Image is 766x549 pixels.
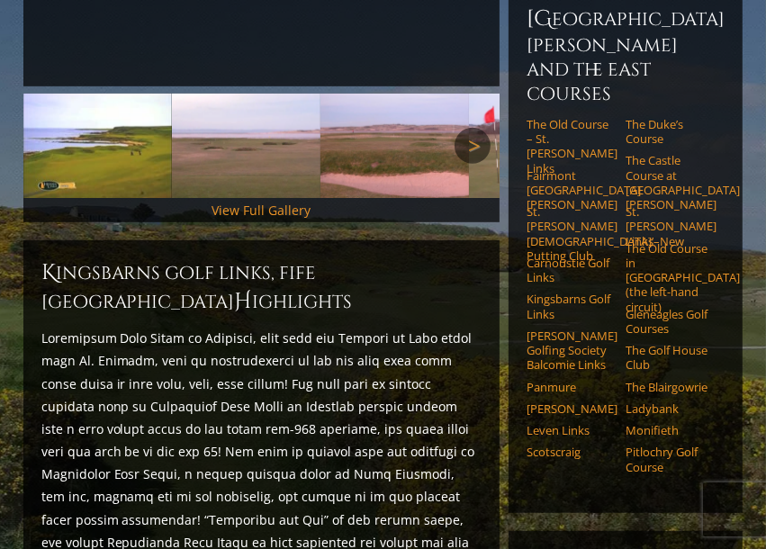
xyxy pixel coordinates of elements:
[626,401,713,416] a: Ladybank
[235,287,253,316] span: H
[626,423,713,437] a: Monifieth
[527,445,614,459] a: Scotscraig
[212,202,311,219] a: View Full Gallery
[626,204,713,248] a: St. [PERSON_NAME] Links–New
[527,117,614,175] a: The Old Course – St. [PERSON_NAME] Links
[527,401,614,416] a: [PERSON_NAME]
[626,445,713,474] a: Pitlochry Golf Course
[527,4,725,106] h6: [GEOGRAPHIC_DATA][PERSON_NAME] and the East Courses
[626,307,713,337] a: Gleneagles Golf Courses
[527,328,614,373] a: [PERSON_NAME] Golfing Society Balcomie Links
[527,204,614,263] a: St. [PERSON_NAME] [DEMOGRAPHIC_DATA]’ Putting Club
[527,168,614,212] a: Fairmont [GEOGRAPHIC_DATA][PERSON_NAME]
[527,292,614,321] a: Kingsbarns Golf Links
[626,241,713,314] a: The Old Course in [GEOGRAPHIC_DATA] (the left-hand circuit)
[527,380,614,394] a: Panmure
[527,423,614,437] a: Leven Links
[626,153,713,211] a: The Castle Course at [GEOGRAPHIC_DATA][PERSON_NAME]
[626,343,713,373] a: The Golf House Club
[527,256,614,285] a: Carnoustie Golf Links
[41,258,482,316] h2: Kingsbarns Golf Links, Fife [GEOGRAPHIC_DATA] ighlights
[455,128,491,164] a: Next
[626,380,713,394] a: The Blairgowrie
[626,117,713,147] a: The Duke’s Course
